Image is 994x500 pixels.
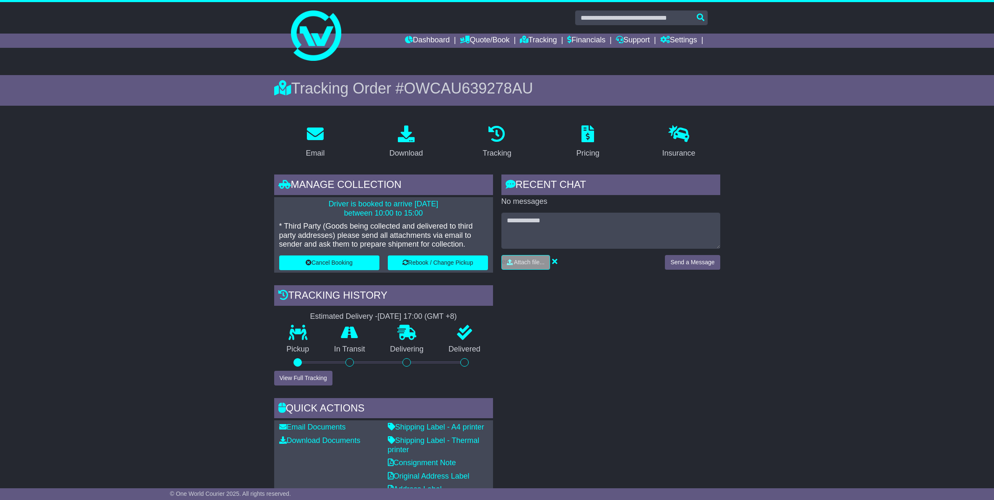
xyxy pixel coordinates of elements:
a: Address Label [388,485,442,493]
a: Shipping Label - A4 printer [388,423,484,431]
a: Email [300,122,330,162]
div: Estimated Delivery - [274,312,493,321]
a: Settings [660,34,697,48]
span: OWCAU639278AU [404,80,533,97]
p: Pickup [274,345,322,354]
a: Quote/Book [460,34,509,48]
div: Pricing [576,148,600,159]
p: Delivering [378,345,436,354]
a: Insurance [657,122,701,162]
button: View Full Tracking [274,371,332,385]
div: Quick Actions [274,398,493,421]
div: Insurance [662,148,696,159]
a: Financials [567,34,605,48]
a: Tracking [520,34,557,48]
div: Tracking history [274,285,493,308]
button: Send a Message [665,255,720,270]
button: Rebook / Change Pickup [388,255,488,270]
a: Support [616,34,650,48]
p: In Transit [322,345,378,354]
a: Shipping Label - Thermal printer [388,436,480,454]
div: Download [389,148,423,159]
a: Pricing [571,122,605,162]
a: Download [384,122,428,162]
div: Email [306,148,324,159]
a: Email Documents [279,423,346,431]
div: Tracking [483,148,511,159]
p: No messages [501,197,720,206]
div: [DATE] 17:00 (GMT +8) [378,312,457,321]
a: Download Documents [279,436,361,445]
span: © One World Courier 2025. All rights reserved. [170,490,291,497]
p: * Third Party (Goods being collected and delivered to third party addresses) please send all atta... [279,222,488,249]
div: RECENT CHAT [501,174,720,197]
button: Cancel Booking [279,255,379,270]
a: Tracking [477,122,516,162]
p: Driver is booked to arrive [DATE] between 10:00 to 15:00 [279,200,488,218]
a: Consignment Note [388,458,456,467]
a: Original Address Label [388,472,470,480]
p: Delivered [436,345,493,354]
div: Tracking Order # [274,79,720,97]
a: Dashboard [405,34,450,48]
div: Manage collection [274,174,493,197]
